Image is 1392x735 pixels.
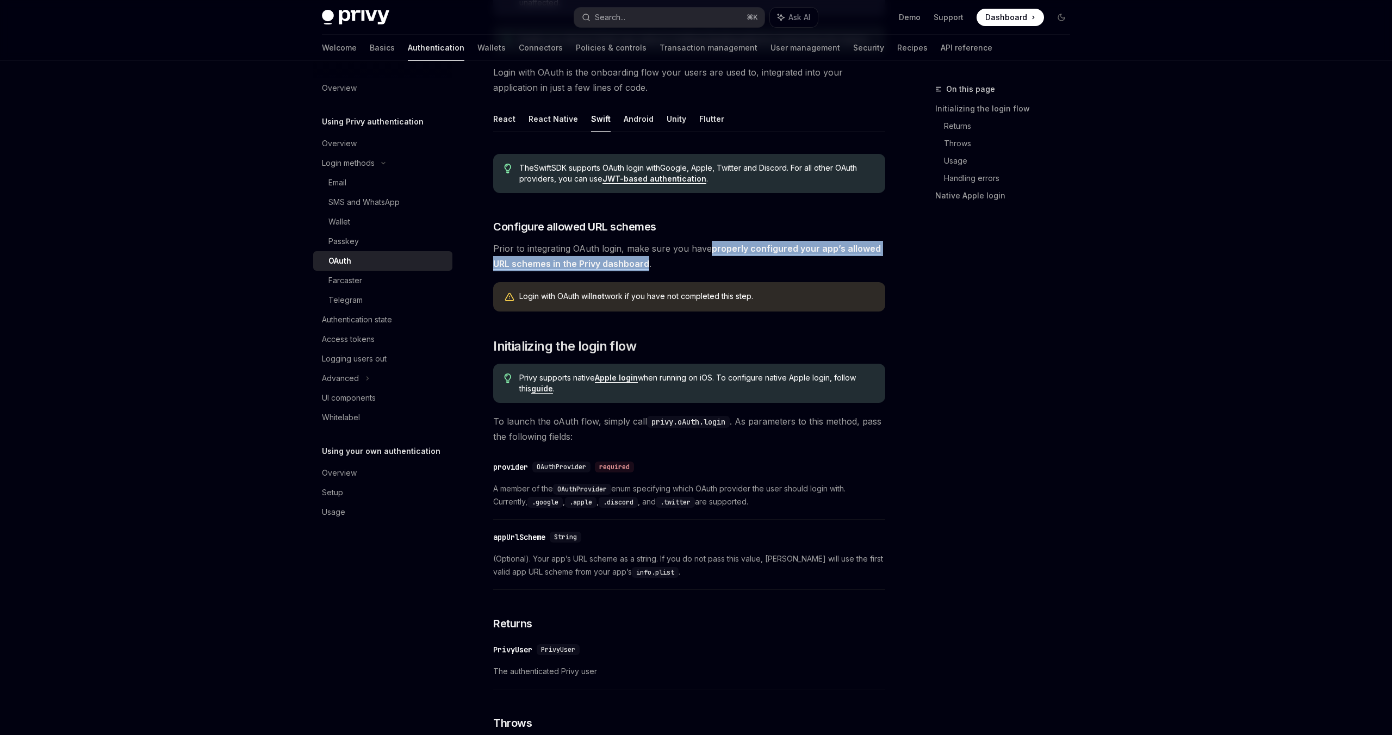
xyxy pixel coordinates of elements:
div: Logging users out [322,352,387,365]
a: Overview [313,463,452,483]
a: Support [934,12,964,23]
span: A member of the enum specifying which OAuth provider the user should login with. Currently, , , ,... [493,482,885,508]
a: User management [770,35,840,61]
img: dark logo [322,10,389,25]
div: Overview [322,82,357,95]
span: The authenticated Privy user [493,665,885,678]
a: Overview [313,78,452,98]
div: Telegram [328,294,363,307]
span: Privy supports native when running on iOS. To configure native Apple login, follow this . [519,372,874,394]
span: Login with OAuth is the onboarding flow your users are used to, integrated into your application ... [493,65,885,95]
span: Initializing the login flow [493,338,636,355]
div: PrivyUser [493,644,532,655]
a: Authentication state [313,310,452,329]
a: Telegram [313,290,452,310]
span: PrivyUser [541,645,575,654]
div: SMS and WhatsApp [328,196,400,209]
a: OAuth [313,251,452,271]
a: Recipes [897,35,928,61]
a: Wallets [477,35,506,61]
div: Search... [595,11,625,24]
div: UI components [322,391,376,404]
div: Email [328,176,346,189]
div: Usage [322,506,345,519]
span: Configure allowed URL schemes [493,219,656,234]
svg: Warning [504,292,515,303]
span: OAuthProvider [537,463,586,471]
a: Welcome [322,35,357,61]
code: privy.oAuth.login [647,416,730,428]
a: Whitelabel [313,408,452,427]
svg: Tip [504,164,512,173]
a: Usage [944,152,1079,170]
button: Swift [591,106,611,132]
a: Passkey [313,232,452,251]
a: Basics [370,35,395,61]
div: required [595,462,634,472]
a: Returns [944,117,1079,135]
a: Demo [899,12,921,23]
span: String [554,533,577,541]
a: UI components [313,388,452,408]
div: provider [493,462,528,472]
div: Overview [322,466,357,479]
a: Setup [313,483,452,502]
a: Transaction management [660,35,757,61]
a: Policies & controls [576,35,647,61]
a: Dashboard [977,9,1044,26]
a: guide [531,384,553,394]
a: Logging users out [313,349,452,369]
span: Ask AI [788,12,810,23]
div: Advanced [322,372,359,385]
span: On this page [946,83,995,96]
svg: Tip [504,373,512,383]
a: Connectors [519,35,563,61]
span: ⌘ K [747,13,758,22]
div: Wallet [328,215,350,228]
code: OAuthProvider [553,484,611,495]
button: Flutter [699,106,724,132]
a: Security [853,35,884,61]
div: Login methods [322,157,375,170]
span: Dashboard [985,12,1027,23]
div: Passkey [328,235,359,248]
code: .twitter [656,497,695,508]
button: Unity [667,106,686,132]
a: Overview [313,134,452,153]
code: info.plist [632,567,679,578]
h5: Using your own authentication [322,445,440,458]
code: .apple [565,497,596,508]
button: React [493,106,515,132]
a: Handling errors [944,170,1079,187]
div: Access tokens [322,333,375,346]
div: OAuth [328,254,351,267]
a: Native Apple login [935,187,1079,204]
a: Farcaster [313,271,452,290]
div: Authentication state [322,313,392,326]
a: Authentication [408,35,464,61]
a: Throws [944,135,1079,152]
a: Access tokens [313,329,452,349]
a: JWT-based authentication [602,174,706,184]
button: Search...⌘K [574,8,765,27]
div: appUrlScheme [493,532,545,543]
button: React Native [529,106,578,132]
span: (Optional). Your app’s URL scheme as a string. If you do not pass this value, [PERSON_NAME] will ... [493,552,885,578]
a: Apple login [595,373,638,383]
button: Ask AI [770,8,818,27]
div: Overview [322,137,357,150]
a: API reference [941,35,992,61]
span: To launch the oAuth flow, simply call . As parameters to this method, pass the following fields: [493,414,885,444]
div: Setup [322,486,343,499]
strong: not [592,291,605,301]
span: Returns [493,616,532,631]
div: Login with OAuth will work if you have not completed this step. [519,291,874,303]
button: Android [624,106,654,132]
span: Prior to integrating OAuth login, make sure you have . [493,241,885,271]
code: .discord [599,497,638,508]
a: Email [313,173,452,192]
a: Usage [313,502,452,522]
span: Throws [493,715,532,731]
div: Whitelabel [322,411,360,424]
div: Farcaster [328,274,362,287]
